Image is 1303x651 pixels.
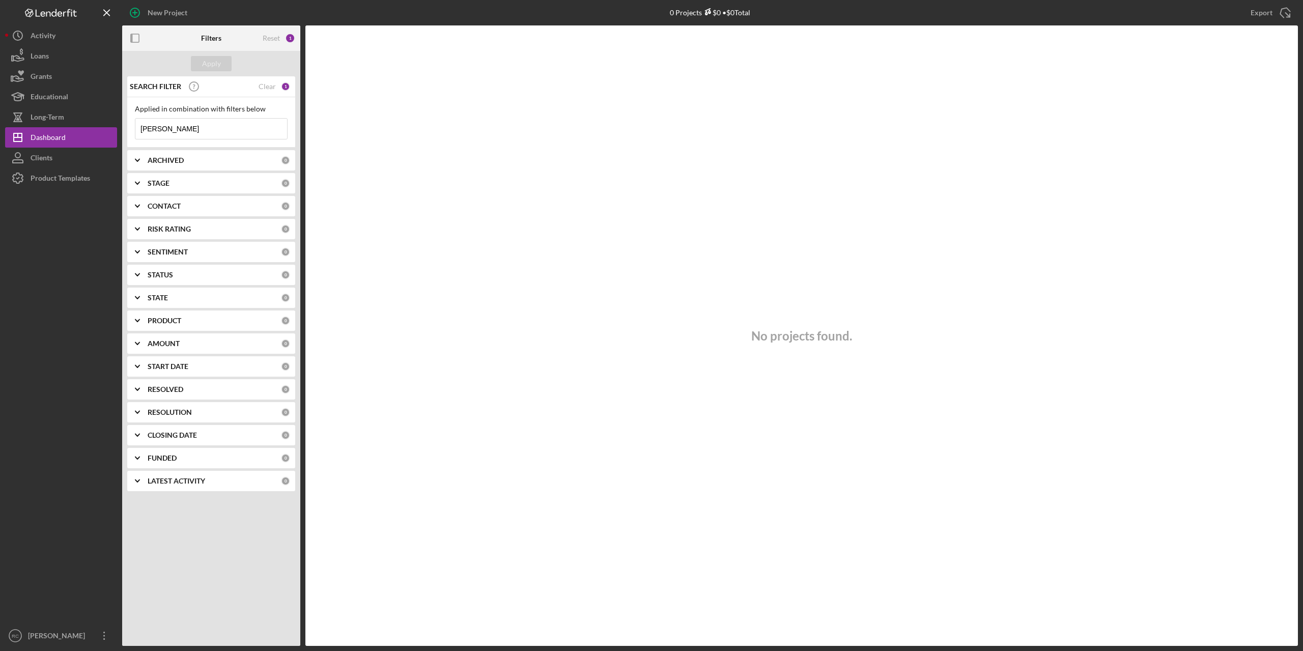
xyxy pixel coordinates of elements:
[148,156,184,164] b: ARCHIVED
[25,626,92,648] div: [PERSON_NAME]
[31,87,68,109] div: Educational
[281,316,290,325] div: 0
[281,339,290,348] div: 0
[281,82,290,91] div: 1
[130,82,181,91] b: SEARCH FILTER
[148,408,192,416] b: RESOLUTION
[281,454,290,463] div: 0
[281,270,290,279] div: 0
[281,476,290,486] div: 0
[281,408,290,417] div: 0
[148,3,187,23] div: New Project
[259,82,276,91] div: Clear
[5,25,117,46] button: Activity
[148,317,181,325] b: PRODUCT
[148,431,197,439] b: CLOSING DATE
[148,271,173,279] b: STATUS
[281,224,290,234] div: 0
[191,56,232,71] button: Apply
[201,34,221,42] b: Filters
[281,202,290,211] div: 0
[5,107,117,127] button: Long-Term
[202,56,221,71] div: Apply
[31,66,52,89] div: Grants
[281,156,290,165] div: 0
[281,431,290,440] div: 0
[281,385,290,394] div: 0
[702,8,721,17] div: $0
[12,633,19,639] text: RC
[1251,3,1272,23] div: Export
[31,107,64,130] div: Long-Term
[148,454,177,462] b: FUNDED
[31,148,52,171] div: Clients
[281,362,290,371] div: 0
[285,33,295,43] div: 1
[148,294,168,302] b: STATE
[5,46,117,66] button: Loans
[31,46,49,69] div: Loans
[31,127,66,150] div: Dashboard
[148,179,169,187] b: STAGE
[148,225,191,233] b: RISK RATING
[670,8,750,17] div: 0 Projects • $0 Total
[31,25,55,48] div: Activity
[5,87,117,107] button: Educational
[148,202,181,210] b: CONTACT
[148,362,188,371] b: START DATE
[5,66,117,87] button: Grants
[5,127,117,148] button: Dashboard
[281,293,290,302] div: 0
[122,3,197,23] button: New Project
[148,477,205,485] b: LATEST ACTIVITY
[281,247,290,257] div: 0
[5,168,117,188] button: Product Templates
[5,626,117,646] button: RC[PERSON_NAME]
[135,105,288,113] div: Applied in combination with filters below
[5,148,117,168] button: Clients
[1240,3,1298,23] button: Export
[751,329,852,343] h3: No projects found.
[148,248,188,256] b: SENTIMENT
[148,339,180,348] b: AMOUNT
[31,168,90,191] div: Product Templates
[263,34,280,42] div: Reset
[148,385,183,393] b: RESOLVED
[281,179,290,188] div: 0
